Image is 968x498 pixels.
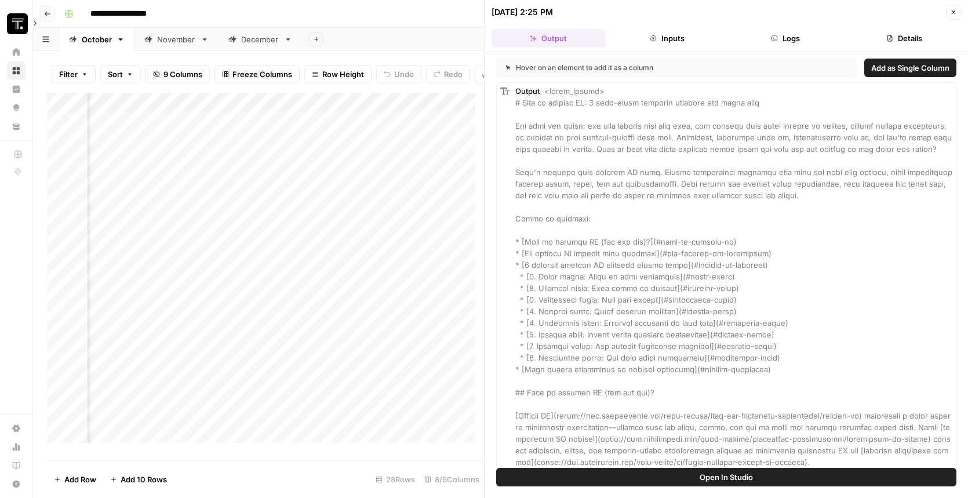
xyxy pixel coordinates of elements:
[219,28,302,51] a: December
[7,61,26,80] a: Browse
[7,419,26,438] a: Settings
[7,9,26,38] button: Workspace: Thoughtspot
[496,468,956,486] button: Open In Studio
[108,68,123,80] span: Sort
[304,65,372,83] button: Row Height
[241,34,279,45] div: December
[515,86,540,96] span: Output
[394,68,414,80] span: Undo
[59,28,134,51] a: October
[232,68,292,80] span: Freeze Columns
[492,6,553,18] div: [DATE] 2:25 PM
[7,99,26,117] a: Opportunities
[59,68,78,80] span: Filter
[864,59,956,77] button: Add as Single Column
[7,80,26,99] a: Insights
[52,65,96,83] button: Filter
[322,68,364,80] span: Row Height
[420,470,484,489] div: 8/9 Columns
[444,68,463,80] span: Redo
[7,13,28,34] img: Thoughtspot Logo
[376,65,421,83] button: Undo
[871,62,949,74] span: Add as Single Column
[7,117,26,136] a: Your Data
[145,65,210,83] button: 9 Columns
[7,456,26,475] a: Learning Hub
[7,475,26,493] button: Help + Support
[121,474,167,485] span: Add 10 Rows
[847,29,962,48] button: Details
[157,34,196,45] div: November
[64,474,96,485] span: Add Row
[492,29,606,48] button: Output
[134,28,219,51] a: November
[7,438,26,456] a: Usage
[426,65,470,83] button: Redo
[82,34,112,45] div: October
[700,471,753,483] span: Open In Studio
[100,65,141,83] button: Sort
[47,470,103,489] button: Add Row
[7,43,26,61] a: Home
[163,68,202,80] span: 9 Columns
[729,29,843,48] button: Logs
[371,470,420,489] div: 28 Rows
[505,63,751,73] div: Hover on an element to add it as a column
[610,29,725,48] button: Inputs
[103,470,174,489] button: Add 10 Rows
[214,65,300,83] button: Freeze Columns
